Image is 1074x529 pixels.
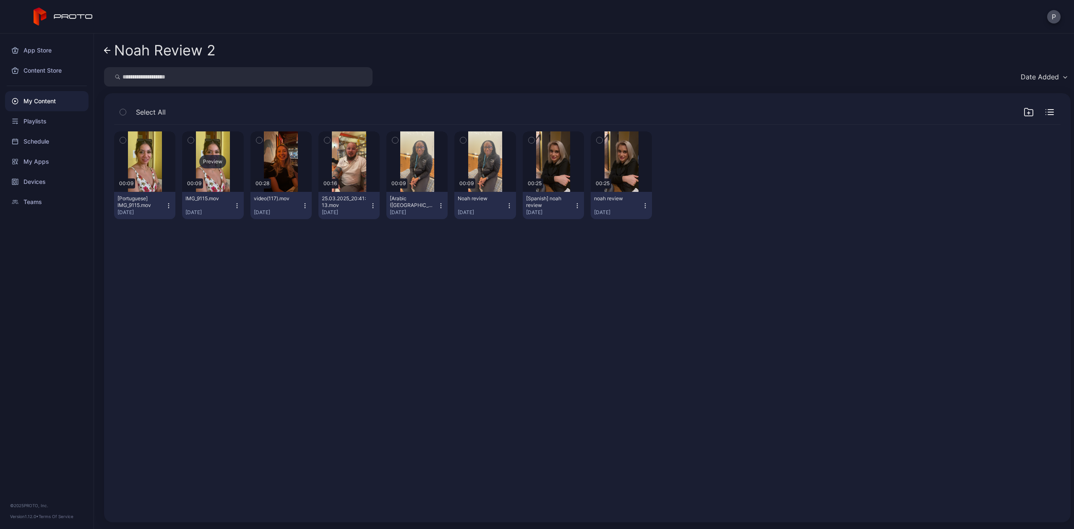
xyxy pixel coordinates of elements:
[594,209,642,216] div: [DATE]
[526,209,574,216] div: [DATE]
[454,192,516,219] button: Noah review[DATE]
[254,195,300,202] div: video(117).mov
[386,192,448,219] button: [Arabic ([GEOGRAPHIC_DATA])] 26.02.2025_16:06:46.mov[DATE]
[117,195,164,209] div: [Portuguese] IMG_9115.mov
[136,107,166,117] span: Select All
[182,192,243,219] button: IMG_9115.mov[DATE]
[523,192,584,219] button: [Spanish] noah review[DATE]
[5,172,89,192] a: Devices
[199,155,226,168] div: Preview
[254,209,302,216] div: [DATE]
[10,514,39,519] span: Version 1.12.0 •
[117,209,165,216] div: [DATE]
[185,209,233,216] div: [DATE]
[10,502,83,509] div: © 2025 PROTO, Inc.
[526,195,572,209] div: [Spanish] noah review
[318,192,380,219] button: 25.03.2025_20:41:13.mov[DATE]
[5,91,89,111] a: My Content
[250,192,312,219] button: video(117).mov[DATE]
[5,192,89,212] a: Teams
[591,192,652,219] button: noah review[DATE]
[1017,67,1071,86] button: Date Added
[390,195,436,209] div: [Arabic (Egypt)] 26.02.2025_16:06:46.mov
[5,40,89,60] a: App Store
[1047,10,1061,24] button: P
[5,111,89,131] a: Playlists
[39,514,73,519] a: Terms Of Service
[5,60,89,81] a: Content Store
[104,40,216,60] a: Noah Review 2
[458,209,506,216] div: [DATE]
[114,42,216,58] div: Noah Review 2
[5,152,89,172] a: My Apps
[322,209,370,216] div: [DATE]
[114,192,175,219] button: [Portuguese] IMG_9115.mov[DATE]
[5,131,89,152] a: Schedule
[185,195,232,202] div: IMG_9115.mov
[458,195,504,202] div: Noah review
[594,195,640,202] div: noah review
[390,209,438,216] div: [DATE]
[1021,73,1059,81] div: Date Added
[322,195,368,209] div: 25.03.2025_20:41:13.mov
